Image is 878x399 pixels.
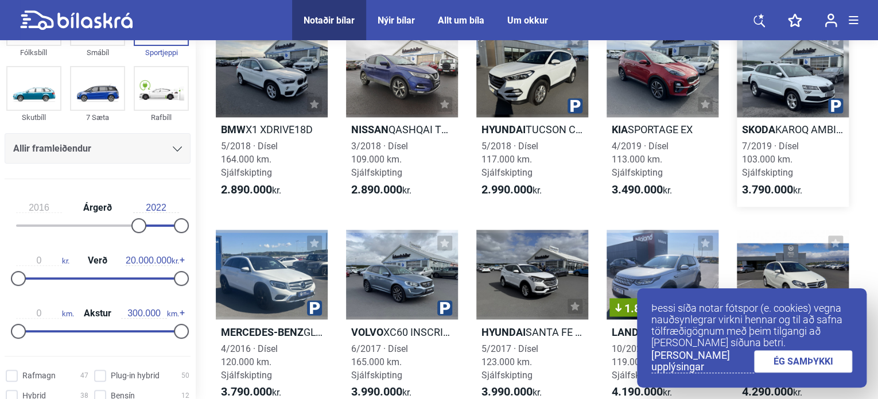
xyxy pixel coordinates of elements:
h2: QASHQAI TEKNA SJÁLFSKIPTUR [346,123,458,136]
span: 10/2020 · Dísel 119.000 km. Sjálfskipting [612,343,674,380]
b: 2.990.000 [481,182,533,196]
span: kr. [221,183,281,196]
a: Notaðir bílar [304,15,355,26]
b: Kia [612,123,628,135]
b: 2.890.000 [351,182,402,196]
span: kr. [351,385,411,398]
a: Um okkur [507,15,548,26]
div: Rafbíll [134,111,189,124]
span: 7/2019 · Dísel 103.000 km. Sjálfskipting [742,141,799,178]
a: Nýir bílar [378,15,415,26]
span: kr. [612,385,672,398]
b: Volvo [351,326,383,338]
b: 3.990.000 [351,384,402,398]
span: Rafmagn [22,370,56,382]
p: Þessi síða notar fótspor (e. cookies) vegna nauðsynlegrar virkni hennar og til að safna tölfræðig... [651,303,852,348]
b: 3.990.000 [481,384,533,398]
h2: DISCOVERY SPORT S [607,325,718,338]
b: Nissan [351,123,389,135]
a: HyundaiTUCSON COMFORT5/2018 · Dísel117.000 km. Sjálfskipting2.990.000kr. [476,28,588,207]
h2: TUCSON COMFORT [476,123,588,136]
span: 50 [181,370,189,382]
span: 6/2017 · Dísel 165.000 km. Sjálfskipting [351,343,408,380]
a: Allt um bíla [438,15,484,26]
span: kr. [481,183,542,196]
a: BMWX1 XDRIVE18D5/2018 · Dísel164.000 km. Sjálfskipting2.890.000kr. [216,28,328,207]
div: Skutbíll [6,111,61,124]
b: 4.190.000 [612,384,663,398]
div: 7 Sæta [70,111,125,124]
b: BMW [221,123,246,135]
span: 3/2018 · Dísel 109.000 km. Sjálfskipting [351,141,408,178]
span: kr. [221,385,281,398]
span: kr. [351,183,411,196]
span: 5/2018 · Dísel 117.000 km. Sjálfskipting [481,141,538,178]
img: parking.png [437,300,452,315]
a: [PERSON_NAME] upplýsingar [651,350,754,373]
div: Sportjeppi [134,46,189,59]
b: Land Rover [612,326,673,338]
span: kr. [612,183,672,196]
span: kr. [742,385,802,398]
span: 47 [80,370,88,382]
span: Allir framleiðendur [13,141,91,157]
a: NissanQASHQAI TEKNA SJÁLFSKIPTUR3/2018 · Dísel109.000 km. Sjálfskipting2.890.000kr. [346,28,458,207]
span: kr. [16,255,69,266]
h2: SPORTAGE EX [607,123,718,136]
h2: SANTA FE STYLE [476,325,588,338]
div: Smábíl [70,46,125,59]
b: 4.290.000 [742,384,793,398]
b: Mercedes-Benz [221,326,304,338]
span: 4/2019 · Dísel 113.000 km. Sjálfskipting [612,141,669,178]
img: parking.png [307,300,322,315]
img: user-login.svg [825,13,837,28]
img: parking.png [568,98,582,113]
span: Árgerð [80,203,115,212]
img: parking.png [828,98,843,113]
span: 5/2018 · Dísel 164.000 km. Sjálfskipting [221,141,278,178]
span: kr. [126,255,179,266]
b: Skoda [742,123,775,135]
span: Plug-in hybrid [111,370,160,382]
h2: KAROQ AMBITION [737,123,849,136]
span: 1.800.000 [615,302,685,313]
a: ÉG SAMÞYKKI [754,350,853,373]
div: Fólksbíll [6,46,61,59]
b: Hyundai [481,123,526,135]
span: km. [16,308,74,319]
span: kr. [481,385,542,398]
span: Verð [85,256,110,265]
b: 2.890.000 [221,182,272,196]
h2: XC60 INSCRIPTION [346,325,458,338]
span: 5/2017 · Dísel 123.000 km. Sjálfskipting [481,343,538,380]
span: km. [121,308,179,319]
h2: X1 XDRIVE18D [216,123,328,136]
span: kr. [742,183,802,196]
b: 3.790.000 [221,384,272,398]
a: KiaSPORTAGE EX4/2019 · Dísel113.000 km. Sjálfskipting3.490.000kr. [607,28,718,207]
span: Akstur [81,309,114,318]
span: 4/2016 · Dísel 120.000 km. Sjálfskipting [221,343,278,380]
b: 3.490.000 [612,182,663,196]
a: SkodaKAROQ AMBITION7/2019 · Dísel103.000 km. Sjálfskipting3.790.000kr. [737,28,849,207]
h2: GLC 220 D 4MATIC [216,325,328,338]
b: Hyundai [481,326,526,338]
b: 3.790.000 [742,182,793,196]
